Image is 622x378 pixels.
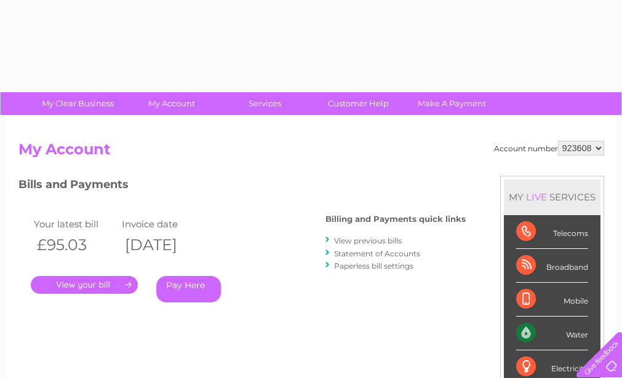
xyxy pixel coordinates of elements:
[119,232,207,258] th: [DATE]
[121,92,222,115] a: My Account
[494,141,604,156] div: Account number
[31,276,138,294] a: .
[334,236,402,245] a: View previous bills
[119,216,207,232] td: Invoice date
[308,92,409,115] a: Customer Help
[18,176,466,197] h3: Bills and Payments
[516,317,588,350] div: Water
[214,92,316,115] a: Services
[524,191,549,203] div: LIVE
[27,92,129,115] a: My Clear Business
[401,92,503,115] a: Make A Payment
[334,261,413,270] a: Paperless bill settings
[516,249,588,283] div: Broadband
[334,249,420,258] a: Statement of Accounts
[31,216,119,232] td: Your latest bill
[504,179,600,215] div: MY SERVICES
[516,215,588,249] div: Telecoms
[516,283,588,317] div: Mobile
[31,232,119,258] th: £95.03
[18,141,604,164] h2: My Account
[156,276,221,302] a: Pay Here
[325,215,466,224] h4: Billing and Payments quick links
